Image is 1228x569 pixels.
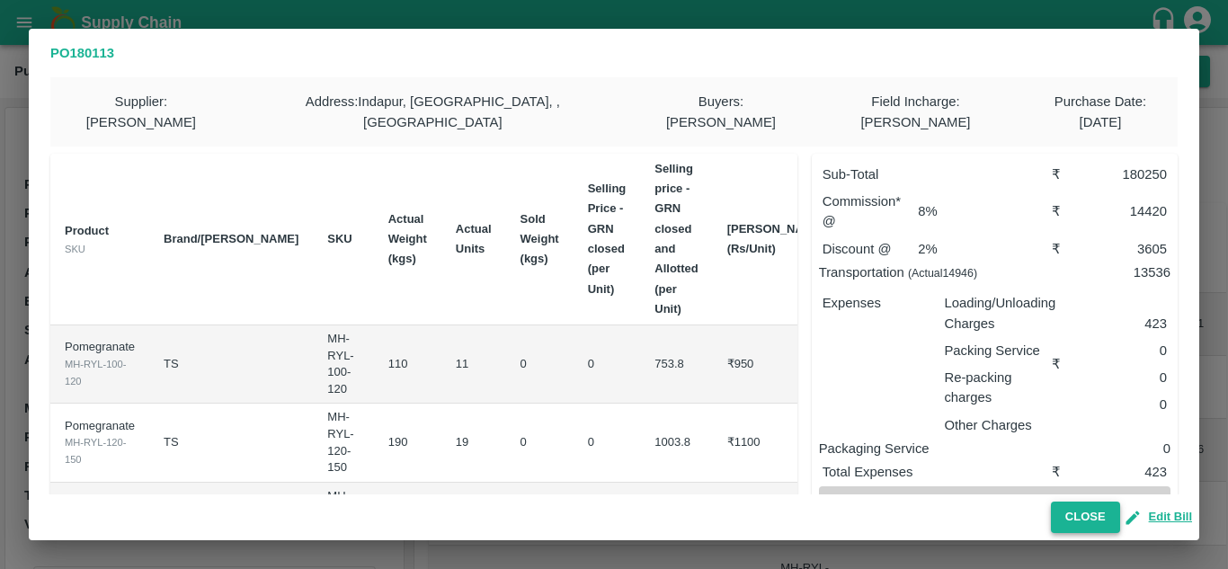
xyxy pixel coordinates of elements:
td: 19 [441,404,506,482]
b: SKU [327,232,351,245]
td: Pomegranate [50,483,149,561]
p: Packing Service [944,341,1052,360]
div: ₹ [1052,164,1081,184]
td: 753.8 [640,325,712,404]
div: ₹ [1052,239,1081,259]
p: 8 % [918,201,1013,221]
b: Selling Price - GRN closed (per Unit) [588,182,627,295]
div: Supplier : [PERSON_NAME] [50,77,232,147]
div: 155476 [1081,490,1167,510]
td: 0 [574,325,641,404]
td: Pomegranate [50,404,149,482]
td: MH-RYL-100-120 [313,325,373,404]
td: 0 [506,483,574,561]
td: MH-RYL-120-150 [313,404,373,482]
p: Discount @ [823,239,918,259]
div: MH-RYL-100-120 [65,356,135,389]
p: Other Charges [944,415,1052,435]
button: Close [1051,502,1120,533]
b: Actual Units [456,222,492,255]
td: TS [149,404,313,482]
td: 28 [441,483,506,561]
div: Purchase Date : [DATE] [1023,77,1178,147]
td: 1003.8 [640,404,712,482]
div: 180250 [1081,164,1167,184]
p: 2 % [918,239,994,259]
button: Edit Bill [1127,507,1192,528]
p: 423 [1081,314,1167,333]
small: (Actual 14946 ) [908,267,977,280]
div: MH-RYL-120-150 [65,434,135,467]
div: Field Incharge : [PERSON_NAME] [808,77,1023,147]
div: SKU [65,241,135,257]
div: ₹ [1052,354,1081,374]
b: Sold Weight (kgs) [521,212,559,266]
td: MH-RYL-150-180 [313,483,373,561]
td: ₹950 [713,325,840,404]
div: Address : Indapur, [GEOGRAPHIC_DATA], , [GEOGRAPHIC_DATA] [232,77,634,147]
td: 0 [506,404,574,482]
td: 0 [574,483,641,561]
div: ₹ [1052,201,1081,221]
div: Buyers : [PERSON_NAME] [634,77,808,147]
p: Sub-Total [823,164,1053,184]
td: 190 [374,404,441,482]
p: Re-packing charges [944,368,1052,408]
div: 0 [1073,333,1167,360]
td: 1153.8 [640,483,712,561]
p: Transportation [819,262,1054,282]
td: 110 [374,325,441,404]
p: Total Expenses [823,462,1053,482]
div: 3605 [1081,239,1167,259]
p: Net Payable [823,490,1053,510]
td: TS [149,325,313,404]
div: 0 [1073,387,1167,414]
b: Selling price - GRN closed and Allotted (per Unit) [654,162,698,316]
b: Brand/[PERSON_NAME] [164,232,298,245]
p: Commission* @ [823,191,918,232]
div: ₹ [1052,490,1081,510]
td: ₹1200 [713,483,840,561]
td: 0 [574,404,641,482]
td: TS [149,483,313,561]
td: 280 [374,483,441,561]
div: ₹ [1052,462,1081,482]
p: Expenses [823,293,930,313]
div: 14420 [1081,201,1167,221]
p: Packaging Service [819,439,1054,458]
td: Pomegranate [50,325,149,404]
p: 0 [1054,439,1170,458]
b: Product [65,224,109,237]
p: 13536 [1054,262,1170,282]
b: Actual Weight (kgs) [388,212,427,266]
b: PO 180113 [50,46,114,60]
td: 0 [506,325,574,404]
p: Loading/Unloading Charges [944,293,1052,333]
div: 0 [1073,360,1167,387]
div: 423 [1081,462,1167,482]
td: ₹1100 [713,404,840,482]
b: [PERSON_NAME] (Rs/Unit) [727,222,825,255]
td: 11 [441,325,506,404]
